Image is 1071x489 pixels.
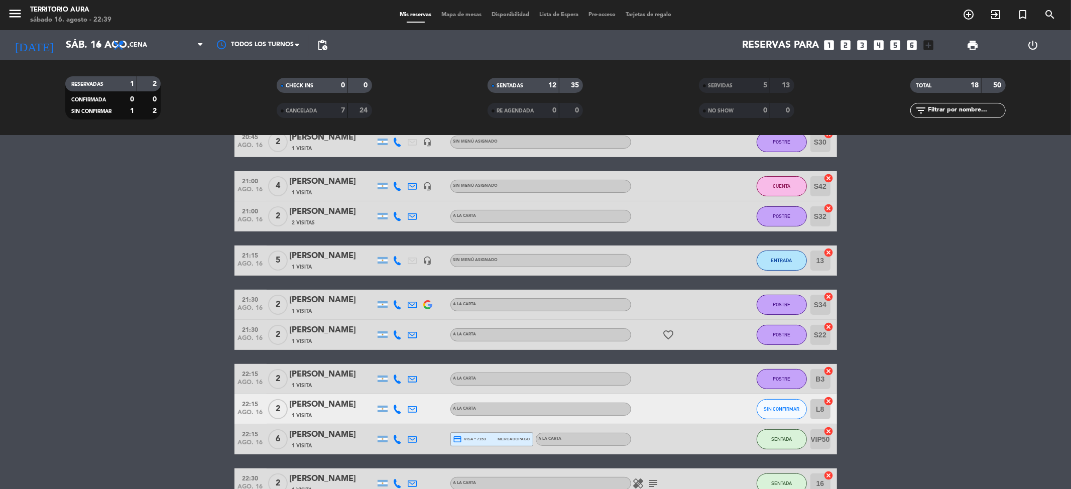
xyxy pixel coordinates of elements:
div: [PERSON_NAME] [290,131,375,144]
span: 1 Visita [292,442,312,450]
strong: 0 [153,96,159,103]
span: ago. 16 [238,409,263,421]
span: Pre-acceso [583,12,621,18]
span: 2 [268,206,288,226]
span: CONFIRMADA [71,97,106,102]
span: mercadopago [498,436,530,442]
span: pending_actions [316,39,328,51]
span: ago. 16 [238,261,263,272]
i: cancel [824,248,834,258]
div: sábado 16. agosto - 22:39 [30,15,111,25]
strong: 0 [763,107,767,114]
span: Sin menú asignado [453,140,498,144]
span: NO SHOW [708,108,734,113]
span: CUENTA [773,183,790,189]
div: [PERSON_NAME] [290,368,375,381]
div: [PERSON_NAME] [290,324,375,337]
span: 2 Visitas [292,219,315,227]
i: favorite_border [663,329,675,341]
div: [PERSON_NAME] [290,472,375,485]
span: 22:15 [238,368,263,379]
span: 20:45 [238,131,263,142]
span: ENTRADA [771,258,792,263]
strong: 0 [364,82,370,89]
span: POSTRE [773,302,790,307]
i: headset_mic [423,256,432,265]
span: print [967,39,979,51]
span: POSTRE [773,332,790,337]
span: 4 [268,176,288,196]
span: 21:30 [238,323,263,335]
strong: 50 [993,82,1003,89]
i: exit_to_app [990,9,1002,21]
i: cancel [824,203,834,213]
span: RESERVADAS [71,82,103,87]
span: 6 [268,429,288,449]
span: 21:00 [238,205,263,216]
span: A LA CARTA [453,407,477,411]
span: Disponibilidad [487,12,534,18]
strong: 2 [153,107,159,114]
img: google-logo.png [423,300,432,309]
i: looks_4 [873,39,886,52]
span: Tarjetas de regalo [621,12,676,18]
span: visa * 7153 [453,435,486,444]
span: Mis reservas [395,12,436,18]
span: 1 Visita [292,189,312,197]
span: 2 [268,325,288,345]
strong: 18 [971,82,979,89]
button: POSTRE [757,295,807,315]
i: search [1044,9,1056,21]
span: ago. 16 [238,335,263,346]
span: A LA CARTA [453,332,477,336]
button: POSTRE [757,325,807,345]
i: looks_two [840,39,853,52]
strong: 0 [552,107,556,114]
div: [PERSON_NAME] [290,294,375,307]
i: power_settings_new [1027,39,1039,51]
i: looks_6 [906,39,919,52]
div: [PERSON_NAME] [290,205,375,218]
span: 2 [268,369,288,389]
span: ago. 16 [238,439,263,451]
span: ago. 16 [238,216,263,228]
strong: 0 [575,107,581,114]
span: 2 [268,132,288,152]
div: [PERSON_NAME] [290,175,375,188]
strong: 0 [341,82,345,89]
i: [DATE] [8,34,61,56]
strong: 7 [341,107,345,114]
strong: 35 [571,82,581,89]
button: CUENTA [757,176,807,196]
i: credit_card [453,435,462,444]
i: add_circle_outline [963,9,975,21]
span: TOTAL [916,83,932,88]
button: SENTADA [757,429,807,449]
button: POSTRE [757,369,807,389]
span: ago. 16 [238,142,263,154]
strong: 5 [763,82,767,89]
span: A LA CARTA [453,302,477,306]
i: looks_3 [856,39,869,52]
input: Filtrar por nombre... [927,105,1005,116]
i: looks_5 [889,39,902,52]
strong: 0 [130,96,134,103]
span: A LA CARTA [453,481,477,485]
span: SENTADA [771,480,792,486]
span: 1 Visita [292,412,312,420]
span: 21:00 [238,175,263,186]
span: SENTADA [771,436,792,442]
span: 2 [268,295,288,315]
span: 1 Visita [292,263,312,271]
span: ago. 16 [238,379,263,391]
span: SIN CONFIRMAR [764,406,799,412]
span: 1 Visita [292,337,312,345]
button: menu [8,6,23,25]
span: A LA CARTA [453,214,477,218]
span: 22:15 [238,398,263,409]
div: TERRITORIO AURA [30,5,111,15]
strong: 1 [130,107,134,114]
i: cancel [824,470,834,480]
i: cancel [824,396,834,406]
span: POSTRE [773,376,790,382]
